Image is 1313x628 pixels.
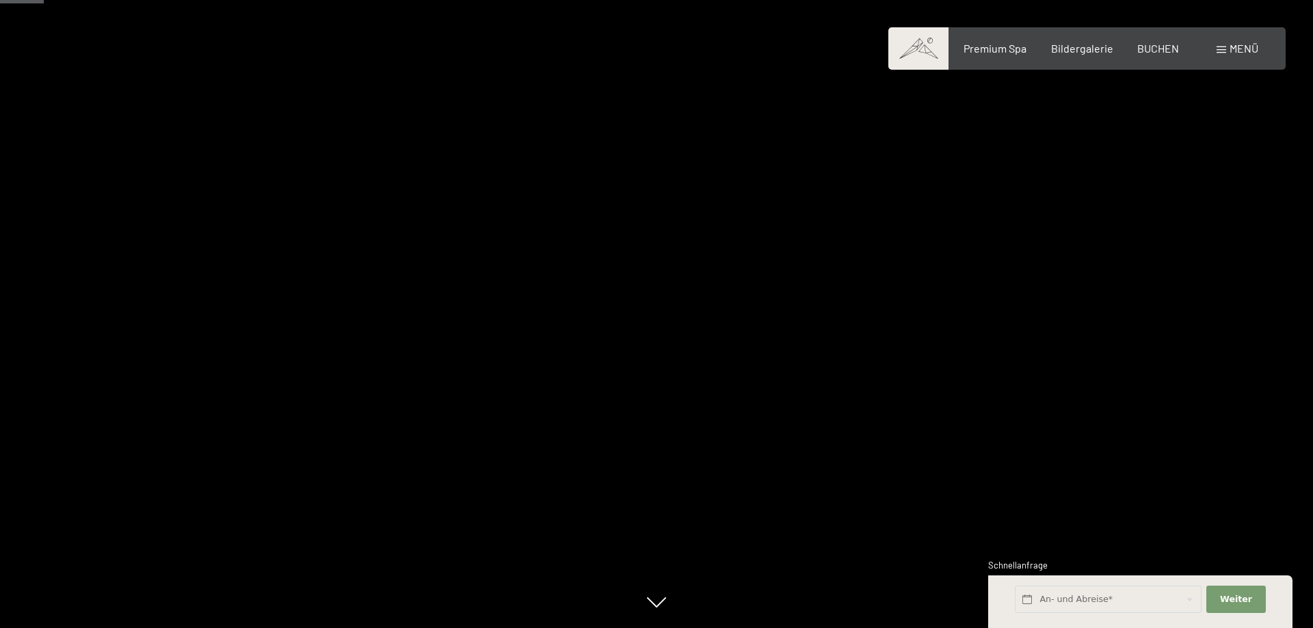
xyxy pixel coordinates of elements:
span: Menü [1230,42,1258,55]
a: BUCHEN [1137,42,1179,55]
a: Premium Spa [964,42,1026,55]
a: Bildergalerie [1051,42,1113,55]
span: Schnellanfrage [988,560,1048,571]
button: Weiter [1206,586,1265,614]
span: Weiter [1220,593,1252,605]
